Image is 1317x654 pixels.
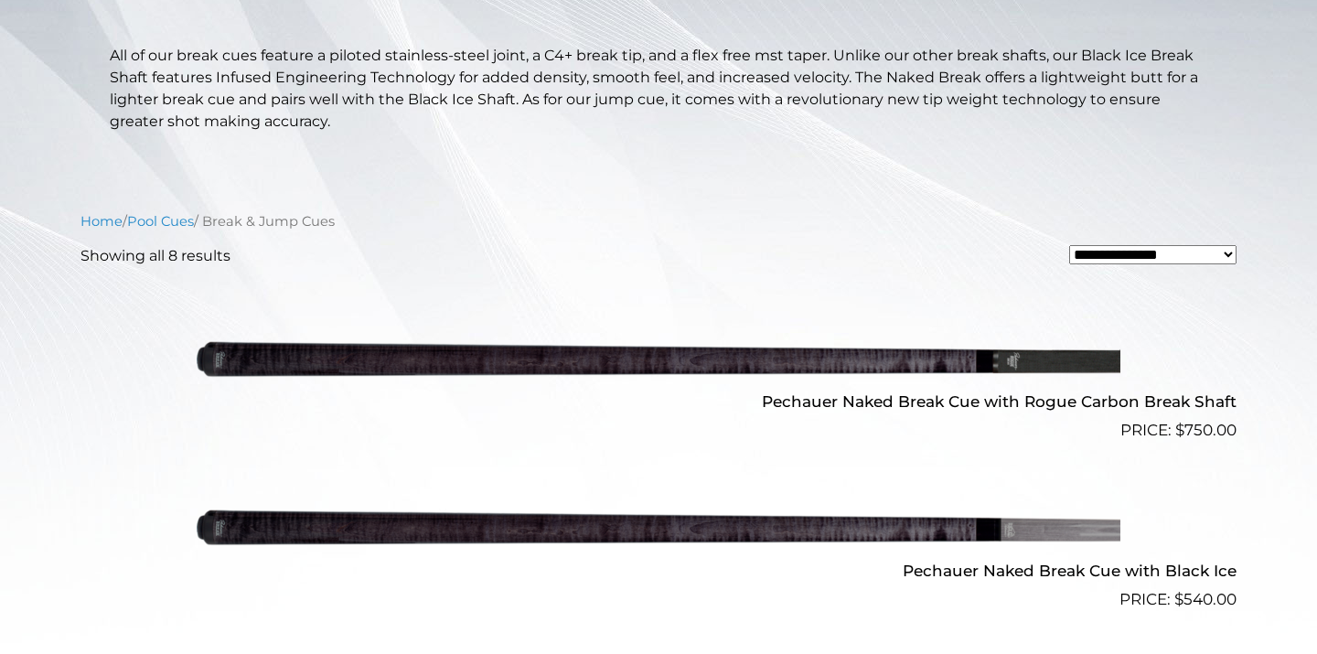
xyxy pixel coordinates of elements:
[127,213,194,230] a: Pool Cues
[80,213,123,230] a: Home
[1174,590,1183,608] span: $
[1175,421,1184,439] span: $
[1175,421,1237,439] bdi: 750.00
[1069,245,1237,264] select: Shop order
[80,211,1237,231] nav: Breadcrumb
[1174,590,1237,608] bdi: 540.00
[80,553,1237,587] h2: Pechauer Naked Break Cue with Black Ice
[80,245,230,267] p: Showing all 8 results
[80,385,1237,419] h2: Pechauer Naked Break Cue with Rogue Carbon Break Shaft
[80,282,1237,443] a: Pechauer Naked Break Cue with Rogue Carbon Break Shaft $750.00
[80,450,1237,611] a: Pechauer Naked Break Cue with Black Ice $540.00
[197,282,1120,435] img: Pechauer Naked Break Cue with Rogue Carbon Break Shaft
[110,45,1207,133] p: All of our break cues feature a piloted stainless-steel joint, a C4+ break tip, and a flex free m...
[197,450,1120,604] img: Pechauer Naked Break Cue with Black Ice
